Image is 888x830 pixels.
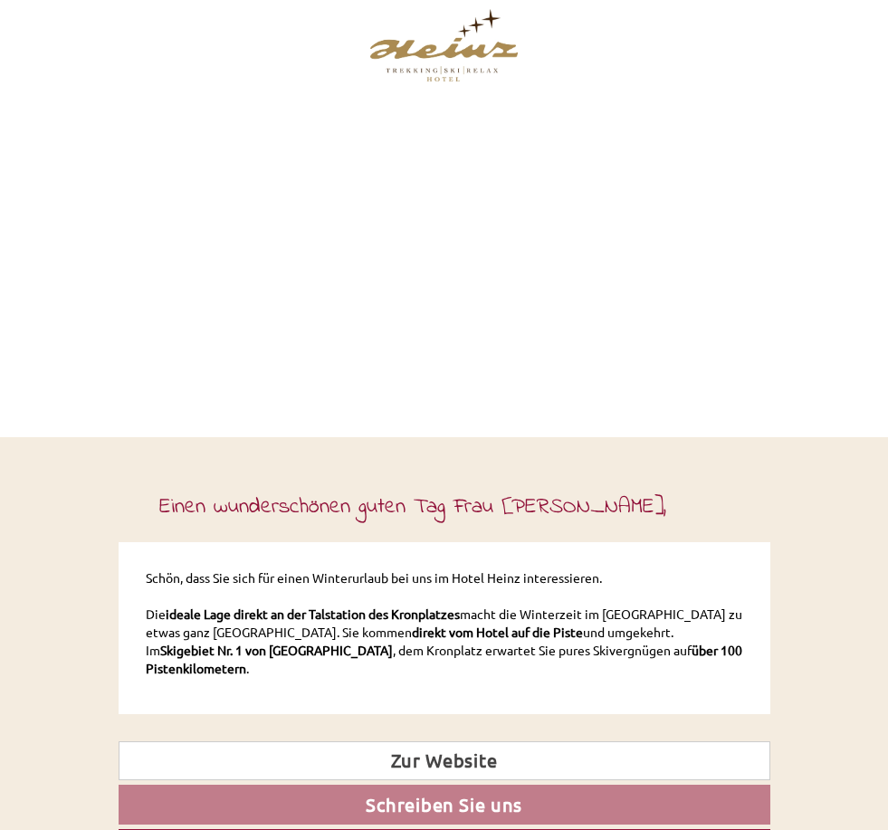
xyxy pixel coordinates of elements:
[160,642,393,658] strong: Skigebiet Nr. 1 von [GEOGRAPHIC_DATA]
[412,624,583,640] strong: direkt vom Hotel auf die Piste
[119,785,770,825] a: Schreiben Sie uns
[146,569,743,678] p: Schön, dass Sie sich für einen Winterurlaub bei uns im Hotel Heinz interessieren. Die macht die W...
[166,606,460,622] strong: ideale Lage direkt an der Talstation des Kronplatzes
[159,496,666,520] h1: Einen wunderschönen guten Tag Frau [PERSON_NAME],
[119,741,770,780] a: Zur Website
